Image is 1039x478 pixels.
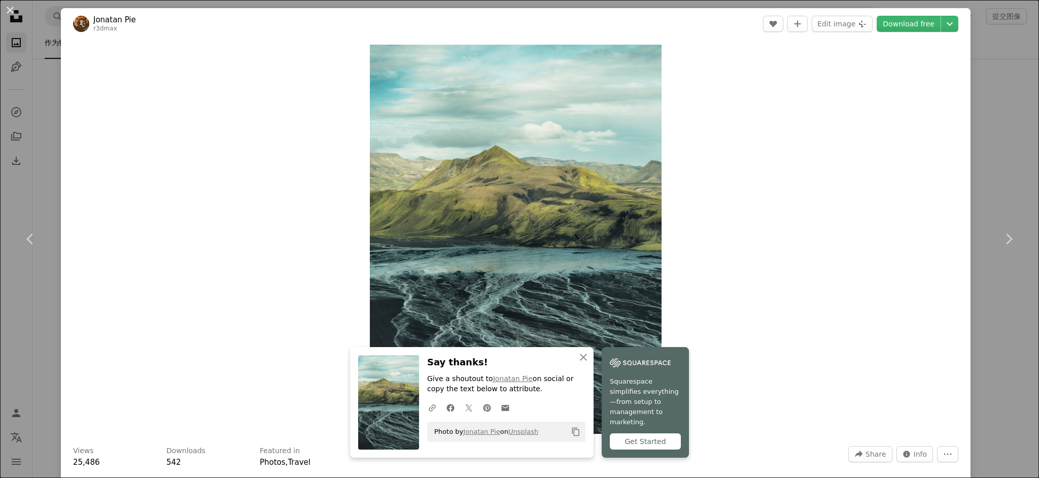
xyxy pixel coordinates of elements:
[286,458,288,467] span: ,
[460,397,478,418] a: Share on Twitter
[427,355,585,370] h3: Say thanks!
[493,374,533,383] a: Jonatan Pie
[567,423,584,440] button: Copy to clipboard
[73,16,89,32] img: Go to Jonatan Pie's profile
[73,458,100,467] span: 25,486
[896,446,933,462] button: Stats about this image
[427,374,585,394] p: Give a shoutout to on social or copy the text below to attribute.
[937,446,958,462] button: More Actions
[370,45,662,434] button: Zoom in on this image
[914,447,927,462] span: Info
[166,446,205,456] h3: Downloads
[478,397,496,418] a: Share on Pinterest
[602,347,689,458] a: Squarespace simplifies everything—from setup to management to marketing.Get Started
[496,397,514,418] a: Share over email
[370,45,662,434] img: Green mountains overlook braided river delta
[865,447,886,462] span: Share
[941,16,958,32] button: Choose download size
[429,424,538,440] span: Photo by on
[877,16,941,32] a: Download free
[787,16,808,32] button: Add to Collection
[848,446,892,462] button: Share this image
[610,355,671,370] img: file-1747939142011-51e5cc87e3c9
[763,16,783,32] button: Like
[93,15,136,25] a: Jonatan Pie
[508,428,538,435] a: Unsplash
[260,458,286,467] a: Photos
[610,433,681,450] div: Get Started
[93,25,117,32] a: r3dmax
[610,377,681,427] span: Squarespace simplifies everything—from setup to management to marketing.
[166,458,181,467] span: 542
[463,428,500,435] a: Jonatan Pie
[260,446,300,456] h3: Featured in
[73,446,94,456] h3: Views
[288,458,310,467] a: Travel
[441,397,460,418] a: Share on Facebook
[978,190,1039,288] a: Next
[812,16,873,32] button: Edit image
